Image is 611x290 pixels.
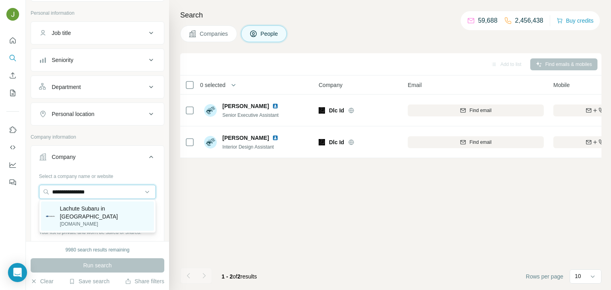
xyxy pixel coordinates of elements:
[272,103,278,109] img: LinkedIn logo
[31,23,164,43] button: Job title
[31,147,164,170] button: Company
[6,8,19,21] img: Avatar
[69,277,109,285] button: Save search
[31,77,164,97] button: Department
[31,50,164,70] button: Seniority
[60,205,149,220] p: Lachute Subaru in [GEOGRAPHIC_DATA]
[31,133,164,141] p: Company information
[408,104,544,116] button: Find email
[52,83,81,91] div: Department
[319,107,325,114] img: Logo of Dlc Id
[204,136,217,149] img: Avatar
[329,106,344,114] span: Dlc Id
[222,134,269,142] span: [PERSON_NAME]
[553,81,570,89] span: Mobile
[272,135,278,141] img: LinkedIn logo
[6,158,19,172] button: Dashboard
[329,138,344,146] span: Dlc Id
[31,277,53,285] button: Clear
[526,273,563,280] span: Rows per page
[469,139,491,146] span: Find email
[222,273,233,280] span: 1 - 2
[222,273,257,280] span: results
[237,273,241,280] span: 2
[6,68,19,83] button: Enrich CSV
[39,170,156,180] div: Select a company name or website
[6,175,19,189] button: Feedback
[52,110,94,118] div: Personal location
[31,10,164,17] p: Personal information
[66,246,130,253] div: 9980 search results remaining
[6,140,19,155] button: Use Surfe API
[222,102,269,110] span: [PERSON_NAME]
[6,33,19,48] button: Quick start
[125,277,164,285] button: Share filters
[31,104,164,124] button: Personal location
[222,144,274,150] span: Interior Design Assistant
[319,139,325,145] img: Logo of Dlc Id
[408,81,422,89] span: Email
[204,104,217,117] img: Avatar
[8,263,27,282] div: Open Intercom Messenger
[6,86,19,100] button: My lists
[6,51,19,65] button: Search
[52,153,76,161] div: Company
[575,272,581,280] p: 10
[261,30,279,38] span: People
[233,273,237,280] span: of
[200,81,226,89] span: 0 selected
[515,16,543,25] p: 2,456,438
[200,30,229,38] span: Companies
[60,220,149,228] p: [DOMAIN_NAME]
[52,56,73,64] div: Seniority
[469,107,491,114] span: Find email
[180,10,601,21] h4: Search
[222,112,278,118] span: Senior Executive Assistant
[557,15,593,26] button: Buy credits
[46,215,55,218] img: Lachute Subaru in Lachute
[478,16,498,25] p: 59,688
[6,123,19,137] button: Use Surfe on LinkedIn
[408,136,544,148] button: Find email
[52,29,71,37] div: Job title
[319,81,342,89] span: Company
